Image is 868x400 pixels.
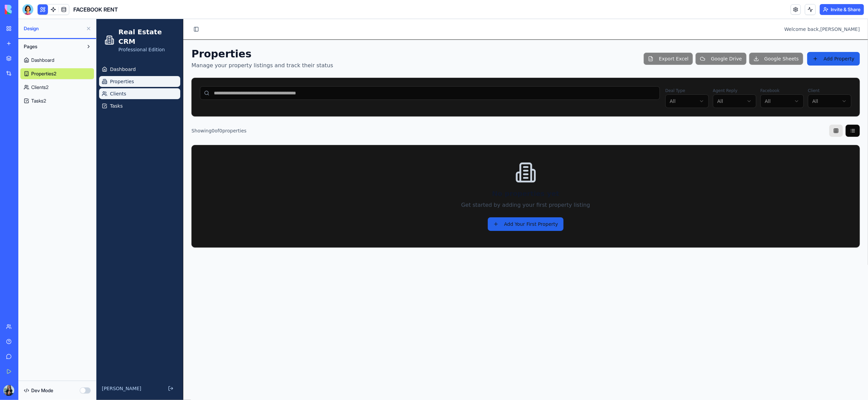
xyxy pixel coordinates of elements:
span: Clients [14,71,30,78]
button: Invite & Share [820,4,864,15]
span: Properties2 [31,70,56,77]
h1: Properties [95,29,237,41]
label: Deal Type [569,69,589,74]
h1: Real Estate CRM [22,8,78,27]
a: Tasks2 [20,95,94,106]
label: Client [712,69,723,74]
span: Dashboard [31,57,54,63]
span: Dashboard [14,47,39,54]
a: Clients [3,69,84,80]
a: Properties [3,57,84,68]
a: Dashboard [3,45,84,56]
div: Welcome back, [PERSON_NAME] [688,7,763,14]
h3: No properties yet [112,170,747,179]
img: logo [5,5,47,14]
a: Clients2 [20,82,94,93]
span: Tasks2 [31,97,46,104]
button: Pages [20,41,83,52]
img: PHOTO-2025-09-15-15-09-07_ggaris.jpg [3,385,14,396]
span: Clients2 [31,84,49,91]
a: Tasks [3,81,84,92]
a: Properties2 [20,68,94,79]
button: Add Your First Property [391,198,467,212]
span: Design [24,25,83,32]
a: Dashboard [20,55,94,66]
div: [PERSON_NAME] [5,366,45,373]
span: FACEBOOK RENT [73,5,118,14]
p: Get started by adding your first property listing [112,182,747,190]
span: Tasks [14,84,26,90]
span: Dev Mode [31,387,53,394]
span: Properties [14,59,38,66]
span: Pages [24,43,37,50]
button: Add Property [711,33,763,47]
label: Agent Reply [616,69,641,74]
p: Showing 0 of 0 properties [95,108,150,115]
p: Manage your property listings and track their status [95,42,237,51]
p: Professional Edition [22,27,78,34]
label: Facebook [664,69,683,74]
